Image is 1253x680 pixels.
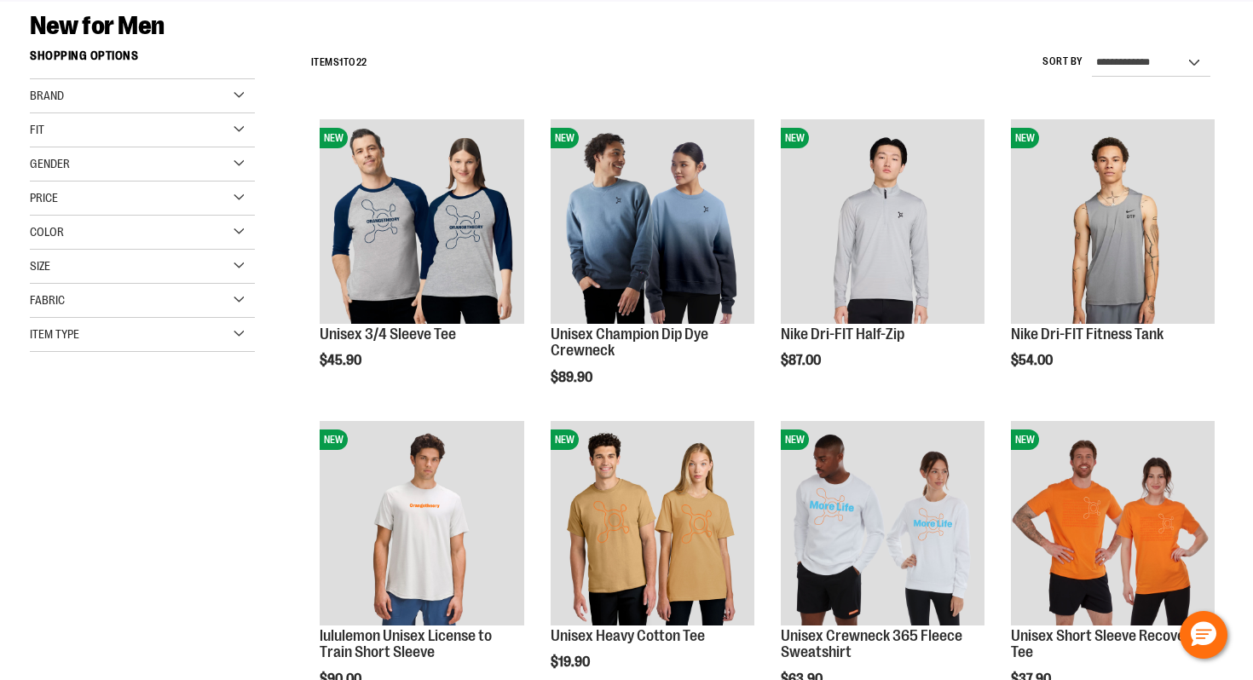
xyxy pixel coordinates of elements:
a: Unisex Crewneck 365 Fleece Sweatshirt [781,627,962,661]
img: Unisex Crewneck 365 Fleece Sweatshirt [781,421,984,625]
a: lululemon Unisex License to Train Short SleeveNEW [320,421,523,627]
span: Brand [30,89,64,102]
img: lululemon Unisex License to Train Short Sleeve [320,421,523,625]
button: Hello, have a question? Let’s chat. [1180,611,1227,659]
a: Unisex Champion Dip Dye CrewneckNEW [551,119,754,326]
span: NEW [1011,429,1039,450]
a: Unisex Short Sleeve Recovery Tee [1011,627,1198,661]
span: $19.90 [551,654,592,670]
span: $89.90 [551,370,595,385]
span: Color [30,225,64,239]
div: product [772,111,993,412]
img: Unisex Champion Dip Dye Crewneck [551,119,754,323]
span: Item Type [30,327,79,341]
span: NEW [781,128,809,148]
h2: Items to [311,49,367,76]
span: Gender [30,157,70,170]
img: Unisex Heavy Cotton Tee [551,421,754,625]
a: lululemon Unisex License to Train Short Sleeve [320,627,492,661]
span: Price [30,191,58,205]
span: NEW [320,429,348,450]
div: product [1002,111,1223,412]
div: product [311,111,532,412]
span: NEW [320,128,348,148]
span: Size [30,259,50,273]
strong: Shopping Options [30,41,255,79]
div: product [542,111,763,429]
span: NEW [1011,128,1039,148]
span: $54.00 [1011,353,1055,368]
span: NEW [551,429,579,450]
span: New for Men [30,11,165,40]
img: Unisex 3/4 Sleeve Tee [320,119,523,323]
span: 22 [356,56,367,68]
a: Unisex Champion Dip Dye Crewneck [551,326,708,360]
a: Unisex 3/4 Sleeve TeeNEW [320,119,523,326]
a: Unisex Short Sleeve Recovery TeeNEW [1011,421,1215,627]
a: Nike Dri-FIT Half-ZipNEW [781,119,984,326]
a: Unisex Heavy Cotton Tee [551,627,705,644]
span: NEW [551,128,579,148]
span: $87.00 [781,353,823,368]
img: Nike Dri-FIT Fitness Tank [1011,119,1215,323]
a: Nike Dri-FIT Fitness Tank [1011,326,1163,343]
a: Unisex Heavy Cotton TeeNEW [551,421,754,627]
span: Fit [30,123,44,136]
span: $45.90 [320,353,364,368]
span: Fabric [30,293,65,307]
img: Unisex Short Sleeve Recovery Tee [1011,421,1215,625]
a: Nike Dri-FIT Half-Zip [781,326,904,343]
img: Nike Dri-FIT Half-Zip [781,119,984,323]
a: Unisex 3/4 Sleeve Tee [320,326,456,343]
a: Unisex Crewneck 365 Fleece SweatshirtNEW [781,421,984,627]
span: NEW [781,429,809,450]
label: Sort By [1042,55,1083,69]
span: 1 [339,56,344,68]
a: Nike Dri-FIT Fitness TankNEW [1011,119,1215,326]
